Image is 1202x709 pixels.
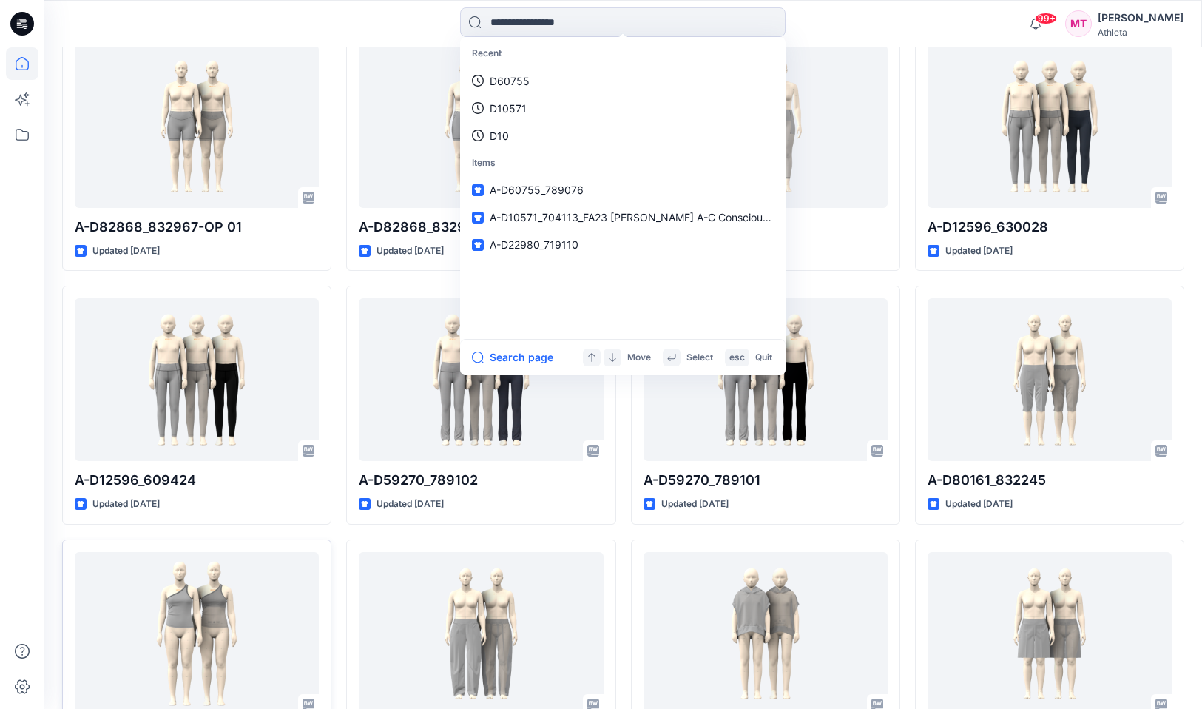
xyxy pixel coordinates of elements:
[661,497,729,512] p: Updated [DATE]
[490,101,527,116] p: D10571
[1098,9,1184,27] div: [PERSON_NAME]
[945,497,1013,512] p: Updated [DATE]
[490,73,530,89] p: D60755
[92,497,160,512] p: Updated [DATE]
[463,231,783,258] a: A-D22980_719110
[75,470,319,491] p: A-D12596_609424
[928,45,1172,208] a: A-D12596_630028
[490,211,877,224] span: A-D10571_704113_FA23 [PERSON_NAME] A-C Conscious Crop 3D Proto [DATE]
[359,45,603,208] a: A-D82868_832967-OP 02
[928,298,1172,461] a: A-D80161_832245
[463,176,783,204] a: A-D60755_789076
[928,470,1172,491] p: A-D80161_832245
[490,184,584,196] span: A-D60755_789076
[463,67,783,95] a: D60755
[686,350,713,366] p: Select
[490,238,578,251] span: A-D22980_719110
[75,217,319,238] p: A-D82868_832967-OP 01
[627,350,651,366] p: Move
[945,243,1013,259] p: Updated [DATE]
[490,128,509,144] p: D10
[463,149,783,177] p: Items
[75,45,319,208] a: A-D82868_832967-OP 01
[75,298,319,461] a: A-D12596_609424
[928,217,1172,238] p: A-D12596_630028
[644,470,888,491] p: A-D59270_789101
[1065,10,1092,37] div: MT
[644,298,888,461] a: A-D59270_789101
[472,349,553,366] button: Search page
[1098,27,1184,38] div: Athleta
[377,243,444,259] p: Updated [DATE]
[1035,13,1057,24] span: 99+
[463,204,783,231] a: A-D10571_704113_FA23 [PERSON_NAME] A-C Conscious Crop 3D Proto [DATE]
[463,95,783,122] a: D10571
[755,350,772,366] p: Quit
[359,217,603,238] p: A-D82868_832967-OP 02
[92,243,160,259] p: Updated [DATE]
[359,298,603,461] a: A-D59270_789102
[729,350,745,366] p: esc
[377,497,444,512] p: Updated [DATE]
[359,470,603,491] p: A-D59270_789102
[463,122,783,149] a: D10
[463,40,783,67] p: Recent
